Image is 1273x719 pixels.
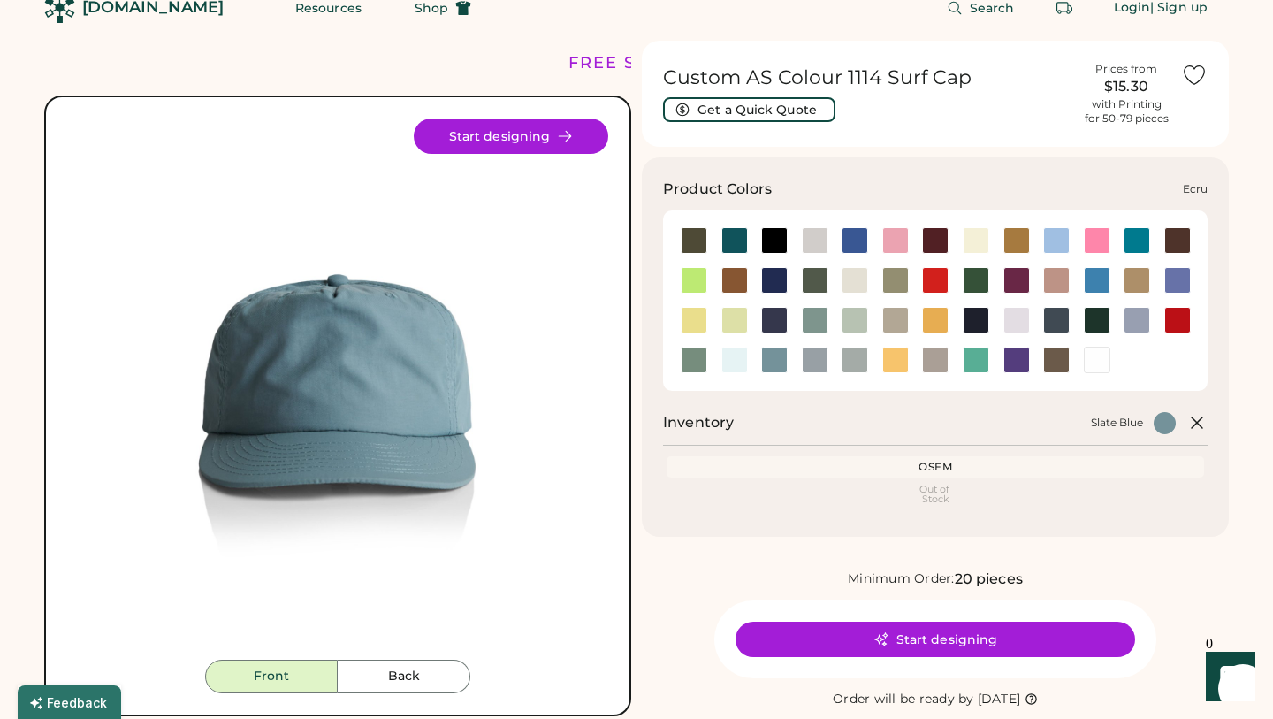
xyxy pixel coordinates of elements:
button: Back [338,660,470,693]
div: FREE SHIPPING [568,51,720,75]
div: Out of Stock [670,485,1201,504]
iframe: Front Chat [1189,639,1265,715]
div: OSFM [670,460,1201,474]
h3: Product Colors [663,179,772,200]
span: Search [970,2,1015,14]
div: Minimum Order: [848,570,955,588]
div: [DATE] [978,691,1021,708]
button: Get a Quick Quote [663,97,835,122]
h2: Inventory [663,412,734,433]
div: Order will be ready by [833,691,974,708]
div: 20 pieces [955,569,1023,590]
button: Start designing [736,622,1135,657]
div: Prices from [1095,62,1157,76]
button: Front [205,660,338,693]
div: with Printing for 50-79 pieces [1085,97,1169,126]
button: Start designing [414,119,608,154]
div: Ecru [1183,182,1208,196]
div: $15.30 [1082,76,1170,97]
div: Slate Blue [1091,416,1143,430]
div: 1114 Style Image [67,119,608,660]
span: Shop [415,2,448,14]
h1: Custom AS Colour 1114 Surf Cap [663,65,1071,90]
img: 1114 - Slate Blue Front Image [67,119,608,660]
